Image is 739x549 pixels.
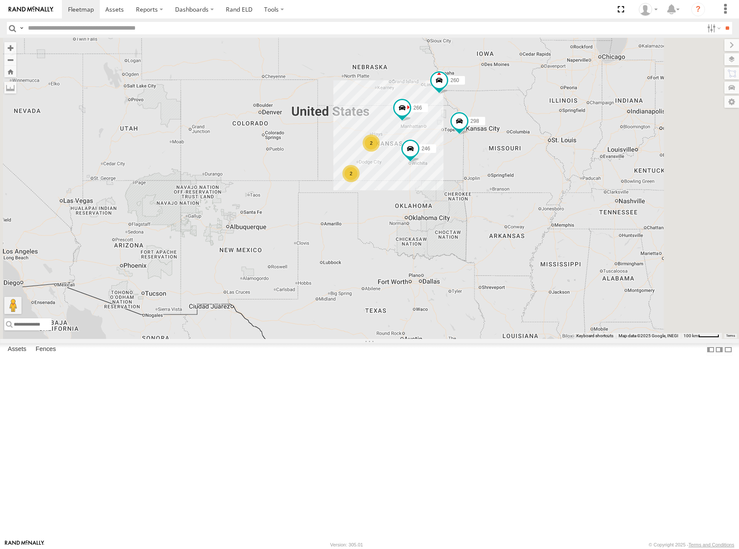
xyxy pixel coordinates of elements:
label: Assets [3,344,31,356]
a: Visit our Website [5,540,44,549]
div: 2 [342,165,360,182]
a: Terms and Conditions [689,542,734,547]
button: Zoom in [4,42,16,54]
button: Keyboard shortcuts [576,333,613,339]
label: Search Query [18,22,25,34]
i: ? [691,3,705,16]
label: Dock Summary Table to the Right [715,343,724,356]
span: Map data ©2025 Google, INEGI [619,333,678,338]
span: 298 [471,118,479,124]
label: Hide Summary Table [724,343,733,356]
button: Zoom out [4,54,16,66]
span: 260 [450,77,459,83]
span: 246 [422,145,430,151]
label: Search Filter Options [704,22,722,34]
label: Measure [4,82,16,94]
div: Version: 305.01 [330,542,363,547]
label: Fences [31,344,60,356]
div: Shane Miller [636,3,661,16]
button: Drag Pegman onto the map to open Street View [4,297,22,314]
label: Map Settings [724,96,739,108]
div: 2 [363,134,380,152]
button: Zoom Home [4,66,16,77]
button: Map Scale: 100 km per 45 pixels [681,333,722,339]
label: Dock Summary Table to the Left [706,343,715,356]
span: 266 [413,105,422,111]
span: 100 km [684,333,698,338]
a: Terms [726,334,735,337]
img: rand-logo.svg [9,6,53,12]
div: © Copyright 2025 - [649,542,734,547]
